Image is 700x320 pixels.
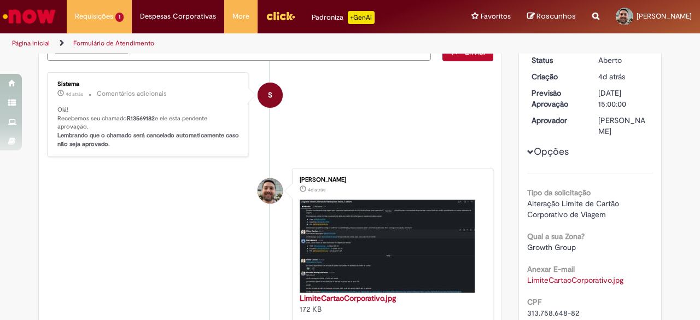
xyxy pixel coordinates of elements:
[308,187,325,193] time: 26/09/2025 08:45:58
[140,11,216,22] span: Despesas Corporativas
[258,83,283,108] div: System
[465,47,486,57] span: Enviar
[66,91,83,97] span: 4d atrás
[527,231,585,241] b: Qual a sua Zona?
[527,188,591,197] b: Tipo da solicitação
[57,81,240,88] div: Sistema
[598,72,625,82] time: 26/09/2025 08:46:42
[8,33,458,54] ul: Trilhas de página
[523,115,591,126] dt: Aprovador
[348,11,375,24] p: +GenAi
[598,55,649,66] div: Aberto
[598,88,649,109] div: [DATE] 15:00:00
[127,114,155,123] b: R13569182
[527,264,575,274] b: Anexar E-mail
[300,293,482,315] div: 172 KB
[57,131,241,148] b: Lembrando que o chamado será cancelado automaticamente caso não seja aprovado.
[258,178,283,203] div: Fernando Rodrigues Nomura
[527,308,579,318] span: 313.758.648-82
[115,13,124,22] span: 1
[523,55,591,66] dt: Status
[637,11,692,21] span: [PERSON_NAME]
[1,5,57,27] img: ServiceNow
[300,293,396,303] a: LimiteCartaoCorporativo.jpg
[481,11,511,22] span: Favoritos
[598,115,649,137] div: [PERSON_NAME]
[598,72,625,82] span: 4d atrás
[75,11,113,22] span: Requisições
[57,106,240,149] p: Olá! Recebemos seu chamado e ele esta pendente aprovação.
[536,11,576,21] span: Rascunhos
[523,88,591,109] dt: Previsão Aprovação
[598,71,649,82] div: 26/09/2025 08:46:42
[308,187,325,193] span: 4d atrás
[66,91,83,97] time: 26/09/2025 08:46:52
[73,39,154,48] a: Formulário de Atendimento
[12,39,50,48] a: Página inicial
[527,242,576,252] span: Growth Group
[97,89,167,98] small: Comentários adicionais
[527,199,621,219] span: Alteração Limite de Cartão Corporativo de Viagem
[232,11,249,22] span: More
[300,177,482,183] div: [PERSON_NAME]
[266,8,295,24] img: click_logo_yellow_360x200.png
[312,11,375,24] div: Padroniza
[527,275,623,285] a: Download de LimiteCartaoCorporativo.jpg
[523,71,591,82] dt: Criação
[268,82,272,108] span: S
[527,297,541,307] b: CPF
[527,11,576,22] a: Rascunhos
